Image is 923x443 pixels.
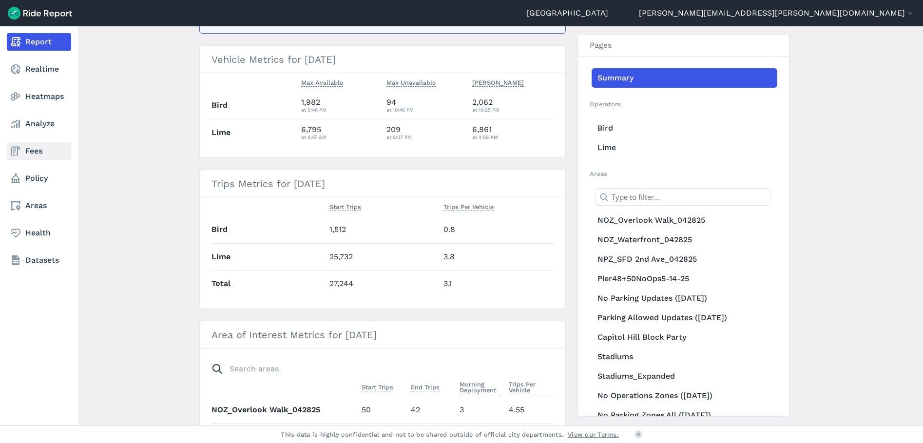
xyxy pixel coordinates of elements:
[592,269,777,289] a: Pier48+50NoOps5-14-25
[592,366,777,386] a: Stadiums_Expanded
[301,96,379,114] div: 1,982
[472,96,554,114] div: 2,062
[8,7,72,19] img: Ride Report
[443,201,494,213] button: Trips Per Vehicle
[578,35,789,57] h3: Pages
[407,397,456,424] td: 42
[472,105,554,114] div: at 10:25 PM
[460,379,501,394] span: Morning Deployment
[326,243,440,270] td: 25,732
[326,270,440,297] td: 27,244
[200,170,565,197] h3: Trips Metrics for [DATE]
[592,68,777,88] a: Summary
[7,33,71,51] a: Report
[212,243,326,270] th: Lime
[568,430,619,439] a: View our Terms.
[386,133,464,141] div: at 8:07 PM
[7,142,71,160] a: Fees
[386,77,436,87] span: Max Unavailable
[7,251,71,269] a: Datasets
[590,169,777,178] h2: Areas
[301,133,379,141] div: at 6:47 AM
[460,379,501,396] button: Morning Deployment
[212,119,297,146] th: Lime
[301,124,379,141] div: 6,795
[592,386,777,405] a: No Operations Zones ([DATE])
[212,216,326,243] th: Bird
[443,201,494,211] span: Trips Per Vehicle
[386,105,464,114] div: at 10:46 PM
[411,382,440,393] button: End Trips
[212,270,326,297] th: Total
[200,321,565,348] h3: Area of Interest Metrics for [DATE]
[592,118,777,138] a: Bird
[592,250,777,269] a: NPZ_SFD 2nd Ave_042825
[386,96,464,114] div: 94
[592,230,777,250] a: NOZ_Waterfront_042825
[362,382,393,391] span: Start Trips
[639,7,915,19] button: [PERSON_NAME][EMAIL_ADDRESS][PERSON_NAME][DOMAIN_NAME]
[592,347,777,366] a: Stadiums
[472,124,554,141] div: 6,861
[592,211,777,230] a: NOZ_Overlook Walk_042825
[7,60,71,78] a: Realtime
[472,133,554,141] div: at 4:56 AM
[206,360,548,378] input: Search areas
[7,115,71,133] a: Analyze
[440,243,554,270] td: 3.8
[358,397,407,424] td: 50
[7,170,71,187] a: Policy
[505,397,554,424] td: 4.55
[592,138,777,157] a: Lime
[509,379,554,394] span: Trips Per Vehicle
[456,397,505,424] td: 3
[362,382,393,393] button: Start Trips
[472,77,524,89] button: [PERSON_NAME]
[592,327,777,347] a: Capitol Hill Block Party
[592,308,777,327] a: Parking Allowed Updates ([DATE])
[326,216,440,243] td: 1,512
[301,105,379,114] div: at 5:46 PM
[440,270,554,297] td: 3.1
[472,77,524,87] span: [PERSON_NAME]
[386,77,436,89] button: Max Unavailable
[411,382,440,391] span: End Trips
[200,46,565,73] h3: Vehicle Metrics for [DATE]
[509,379,554,396] button: Trips Per Vehicle
[590,99,777,109] h2: Operators
[7,197,71,214] a: Areas
[527,7,608,19] a: [GEOGRAPHIC_DATA]
[329,201,361,213] button: Start Trips
[301,77,343,89] button: Max Available
[212,397,358,424] th: NOZ_Overlook Walk_042825
[386,124,464,141] div: 209
[212,92,297,119] th: Bird
[7,224,71,242] a: Health
[301,77,343,87] span: Max Available
[329,201,361,211] span: Start Trips
[596,188,771,206] input: Type to filter...
[592,289,777,308] a: No Parking Updates ([DATE])
[592,405,777,425] a: No Parking Zones All ([DATE])
[7,88,71,105] a: Heatmaps
[440,216,554,243] td: 0.8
